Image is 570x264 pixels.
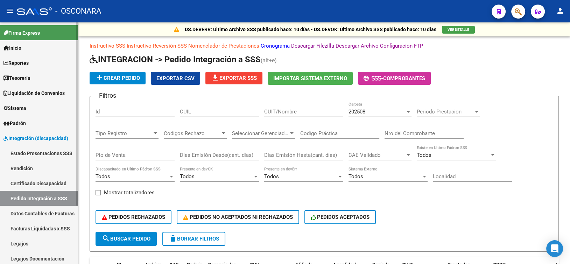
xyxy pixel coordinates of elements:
[104,188,155,197] span: Mostrar totalizadores
[169,234,177,243] mat-icon: delete
[96,91,120,100] h3: Filtros
[3,134,68,142] span: Integración (discapacidad)
[349,173,363,180] span: Todos
[358,72,431,85] button: -Comprobantes
[90,55,261,64] span: INTEGRACION -> Pedido Integración a SSS
[264,173,279,180] span: Todos
[3,119,26,127] span: Padrón
[268,72,353,85] button: Importar Sistema Externo
[90,72,146,84] button: Crear Pedido
[96,210,171,224] button: PEDIDOS RECHAZADOS
[169,236,219,242] span: Borrar Filtros
[205,72,262,84] button: Exportar SSS
[180,173,195,180] span: Todos
[304,210,376,224] button: PEDIDOS ACEPTADOS
[448,28,469,32] span: VER DETALLE
[90,42,559,50] p: - - - - -
[151,72,200,85] button: Exportar CSV
[55,4,101,19] span: - OSCONARA
[183,214,293,220] span: PEDIDOS NO ACEPTADOS NI RECHAZADOS
[127,43,187,49] a: Instructivo Reversión SSS
[349,152,405,158] span: CAE Validado
[3,29,40,37] span: Firma Express
[232,130,289,137] span: Seleccionar Gerenciador
[164,130,220,137] span: Codigos Rechazo
[3,74,30,82] span: Tesorería
[102,234,110,243] mat-icon: search
[3,44,21,52] span: Inicio
[273,75,347,82] span: Importar Sistema Externo
[349,109,365,115] span: 202508
[96,130,152,137] span: Tipo Registro
[211,74,219,82] mat-icon: file_download
[417,109,473,115] span: Periodo Prestacion
[96,232,157,246] button: Buscar Pedido
[556,7,564,15] mat-icon: person
[336,43,423,49] a: Descargar Archivo Configuración FTP
[364,75,383,82] span: -
[3,89,65,97] span: Liquidación de Convenios
[546,240,563,257] div: Open Intercom Messenger
[261,57,277,64] span: (alt+e)
[95,75,140,81] span: Crear Pedido
[211,75,257,81] span: Exportar SSS
[417,152,431,158] span: Todos
[188,43,259,49] a: Nomenclador de Prestaciones
[102,214,165,220] span: PEDIDOS RECHAZADOS
[6,7,14,15] mat-icon: menu
[177,210,299,224] button: PEDIDOS NO ACEPTADOS NI RECHAZADOS
[383,75,425,82] span: Comprobantes
[162,232,225,246] button: Borrar Filtros
[95,74,104,82] mat-icon: add
[311,214,370,220] span: PEDIDOS ACEPTADOS
[261,43,290,49] a: Cronograma
[156,75,195,82] span: Exportar CSV
[291,43,334,49] a: Descargar Filezilla
[90,43,125,49] a: Instructivo SSS
[102,236,150,242] span: Buscar Pedido
[3,104,26,112] span: Sistema
[442,26,475,34] button: VER DETALLE
[185,26,436,33] p: DS.DEVERR: Último Archivo SSS publicado hace: 10 días - DS.DEVOK: Último Archivo SSS publicado ha...
[96,173,110,180] span: Todos
[3,59,29,67] span: Reportes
